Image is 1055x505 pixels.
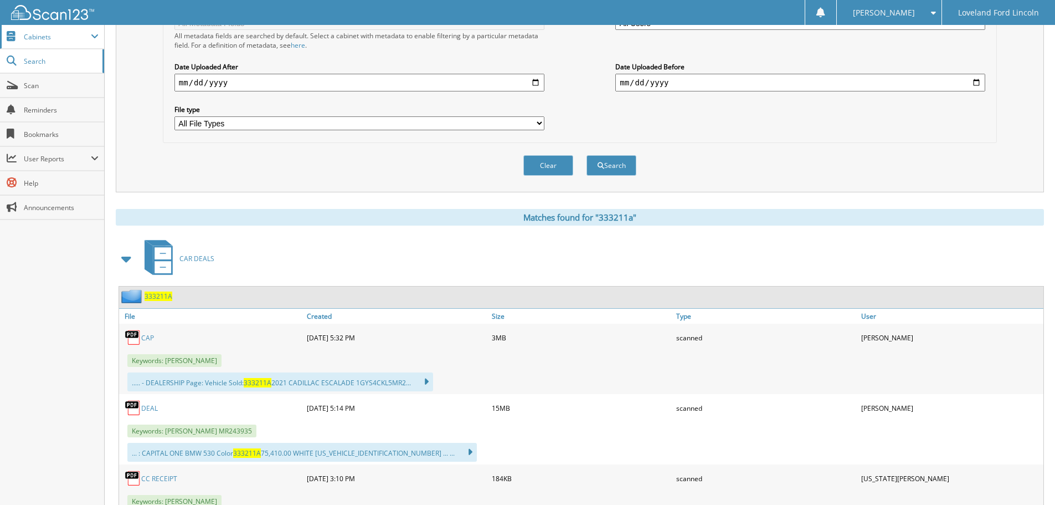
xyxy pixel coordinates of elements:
[174,62,544,72] label: Date Uploaded After
[125,470,141,487] img: PDF.png
[125,329,141,346] img: PDF.png
[138,237,214,280] a: CAR DEALS
[673,397,858,419] div: scanned
[958,9,1039,16] span: Loveland Ford Lincoln
[24,57,97,66] span: Search
[127,354,222,367] span: Keywords: [PERSON_NAME]
[244,378,271,387] span: 333211A
[127,443,477,462] div: ... : CAPITAL ONE BMW 530 Color 75,410.00 WHITE [US_VEHICLE_IDENTIFICATION_NUMBER] ... ...
[145,292,172,301] a: 333211A
[489,327,674,349] div: 3MB
[24,81,99,90] span: Scan
[174,31,544,50] div: All metadata fields are searched by default. Select a cabinet with metadata to enable filtering b...
[233,448,261,458] span: 333211A
[858,309,1043,324] a: User
[141,333,154,343] a: CAP
[489,397,674,419] div: 15MB
[24,105,99,115] span: Reminders
[119,309,304,324] a: File
[523,155,573,176] button: Clear
[174,74,544,91] input: start
[304,309,489,324] a: Created
[24,32,91,42] span: Cabinets
[673,327,858,349] div: scanned
[179,254,214,263] span: CAR DEALS
[615,62,985,72] label: Date Uploaded Before
[615,74,985,91] input: end
[858,467,1043,489] div: [US_STATE][PERSON_NAME]
[586,155,636,176] button: Search
[673,309,858,324] a: Type
[141,404,158,413] a: DEAL
[304,467,489,489] div: [DATE] 3:10 PM
[127,425,256,437] span: Keywords: [PERSON_NAME] MR243935
[174,105,544,114] label: File type
[24,203,99,212] span: Announcements
[127,373,433,391] div: ..... - DEALERSHIP Page: Vehicle Sold: 2021 CADILLAC ESCALADE 1GYS4CKL5MR2...
[291,40,305,50] a: here
[489,467,674,489] div: 184KB
[853,9,915,16] span: [PERSON_NAME]
[489,309,674,324] a: Size
[24,178,99,188] span: Help
[24,154,91,164] span: User Reports
[11,5,94,20] img: scan123-logo-white.svg
[125,400,141,416] img: PDF.png
[304,327,489,349] div: [DATE] 5:32 PM
[141,474,177,483] a: CC RECEIPT
[858,327,1043,349] div: [PERSON_NAME]
[1000,452,1055,505] iframe: Chat Widget
[858,397,1043,419] div: [PERSON_NAME]
[304,397,489,419] div: [DATE] 5:14 PM
[24,130,99,139] span: Bookmarks
[121,289,145,303] img: folder2.png
[673,467,858,489] div: scanned
[116,209,1044,226] div: Matches found for "333211a"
